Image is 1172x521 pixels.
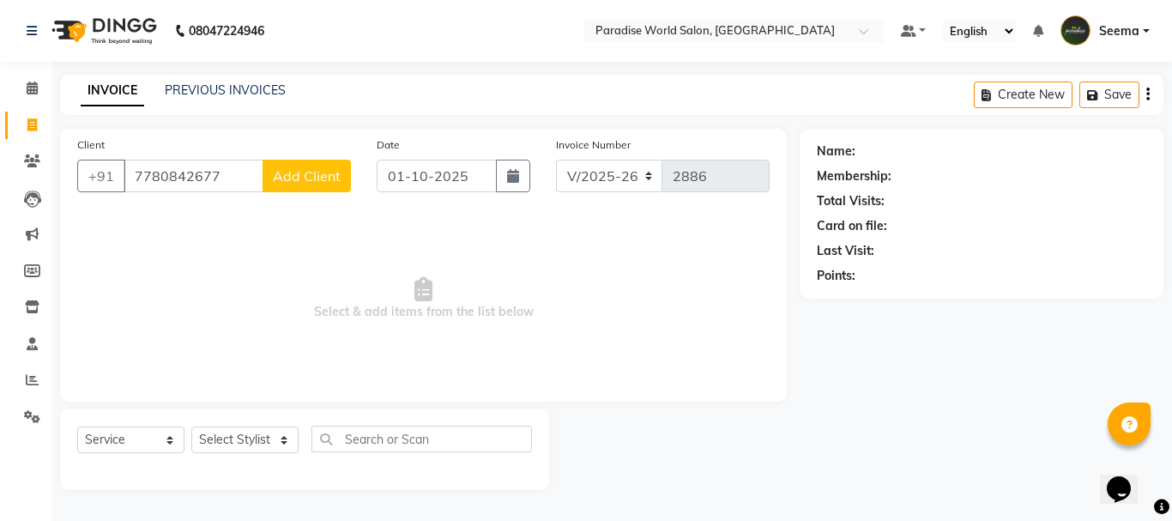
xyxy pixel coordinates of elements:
[1099,22,1139,40] span: Seema
[1100,452,1155,504] iframe: chat widget
[81,76,144,106] a: INVOICE
[817,217,887,235] div: Card on file:
[124,160,263,192] input: Search by Name/Mobile/Email/Code
[77,160,125,192] button: +91
[77,137,105,153] label: Client
[1079,82,1139,108] button: Save
[817,192,885,210] div: Total Visits:
[817,242,874,260] div: Last Visit:
[165,82,286,98] a: PREVIOUS INVOICES
[974,82,1072,108] button: Create New
[556,137,631,153] label: Invoice Number
[189,7,264,55] b: 08047224946
[817,142,855,161] div: Name:
[44,7,161,55] img: logo
[817,267,855,285] div: Points:
[817,167,891,185] div: Membership:
[311,426,532,452] input: Search or Scan
[77,213,770,385] span: Select & add items from the list below
[1060,15,1090,45] img: Seema
[263,160,351,192] button: Add Client
[377,137,400,153] label: Date
[273,167,341,185] span: Add Client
